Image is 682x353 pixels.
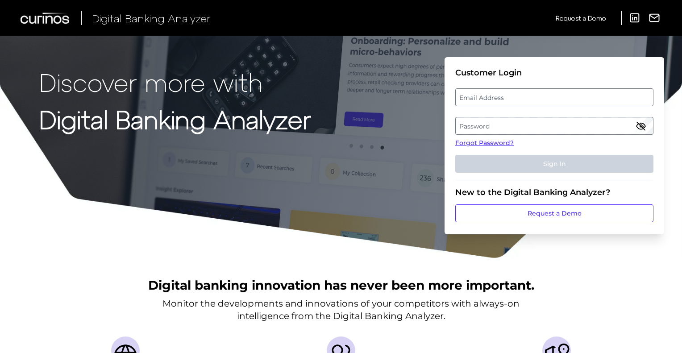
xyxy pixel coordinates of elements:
img: Curinos [21,12,71,24]
a: Request a Demo [455,204,653,222]
h2: Digital banking innovation has never been more important. [148,277,534,294]
p: Monitor the developments and innovations of your competitors with always-on intelligence from the... [162,297,520,322]
div: Customer Login [455,68,653,78]
span: Digital Banking Analyzer [92,12,211,25]
a: Forgot Password? [455,138,653,148]
span: Request a Demo [556,14,606,22]
div: New to the Digital Banking Analyzer? [455,187,653,197]
p: Discover more with [39,68,311,96]
strong: Digital Banking Analyzer [39,104,311,134]
label: Email Address [456,89,653,105]
label: Password [456,118,653,134]
button: Sign In [455,155,653,173]
a: Request a Demo [556,11,606,25]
